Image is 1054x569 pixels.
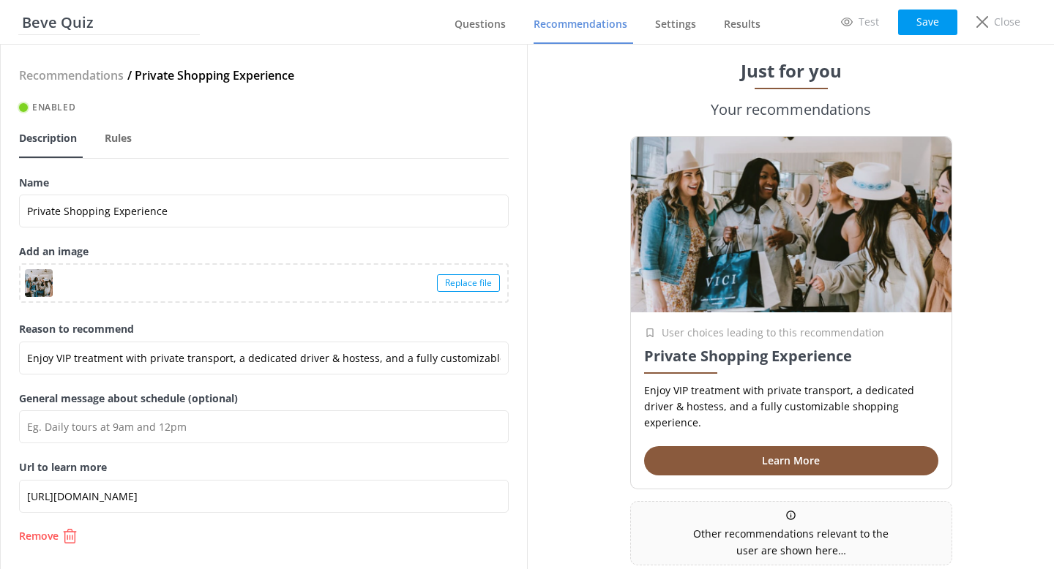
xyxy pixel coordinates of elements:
a: Rules [105,120,138,158]
span: Questions [455,17,506,31]
input: Eg. Tour A [19,195,509,227]
label: Name [19,175,509,191]
span: Enabled [28,100,75,115]
label: Add an image [19,244,509,260]
h3: Private Shopping Experience [644,347,938,365]
h1: Just for you [741,59,842,82]
input: Eg. Great for kids [19,342,509,374]
p: Remove [19,531,59,541]
p: User choices leading to this recommendation [662,325,884,341]
button: Learn More [644,446,938,475]
input: Eg. Daily tours at 9am and 12pm [19,410,509,443]
button: Remove [19,529,509,543]
a: Description [19,120,83,158]
span: Recommendations [534,17,627,31]
p: Close [994,14,1020,30]
p: Test [859,14,879,30]
label: General message about schedule (optional) [19,391,509,407]
h4: Recommendations [19,67,124,86]
p: Enjoy VIP treatment with private transport, a dedicated driver & hostess, and a fully customizabl... [644,383,938,432]
div: Replace file [437,274,500,292]
span: Description [19,131,77,146]
p: Other recommendations relevant to the user are shown here… [682,526,900,559]
label: Url to learn more [19,459,509,475]
span: Rules [105,131,132,146]
label: Reason to recommend [19,321,509,337]
button: Save [898,10,957,35]
img: 649-1744246343.png [631,137,952,312]
span: Results [724,17,760,31]
span: Settings [655,17,696,31]
a: Test [831,10,889,34]
input: https://... [19,480,509,513]
h4: / Private Shopping Experience [127,67,294,86]
h3: Your recommendations [711,98,871,121]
